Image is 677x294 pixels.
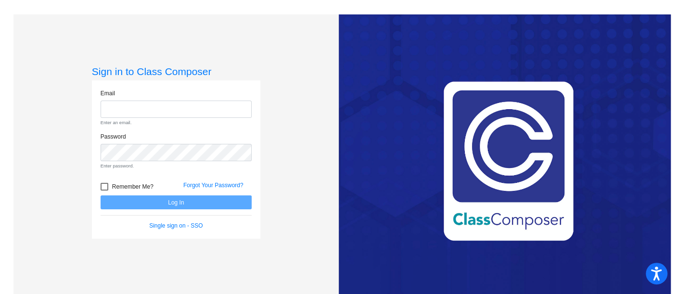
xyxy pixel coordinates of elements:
label: Email [101,89,115,98]
button: Log In [101,195,252,209]
small: Enter password. [101,163,252,169]
a: Forgot Your Password? [183,182,243,189]
span: Remember Me? [112,181,153,192]
a: Single sign on - SSO [149,222,203,229]
h3: Sign in to Class Composer [92,65,260,77]
small: Enter an email. [101,119,252,126]
label: Password [101,132,126,141]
